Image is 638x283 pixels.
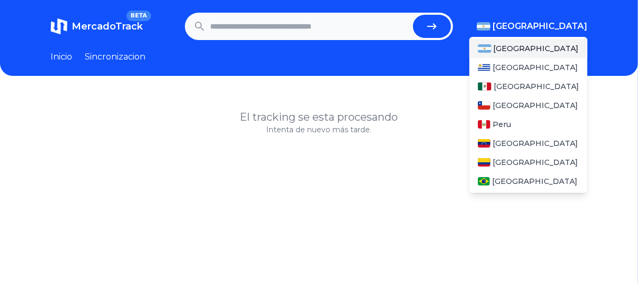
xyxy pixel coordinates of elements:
[493,62,578,73] span: [GEOGRAPHIC_DATA]
[469,172,587,191] a: Brasil[GEOGRAPHIC_DATA]
[51,51,72,63] a: Inicio
[85,51,145,63] a: Sincronizacion
[51,18,143,35] a: MercadoTrackBETA
[478,82,492,91] img: Mexico
[478,63,490,72] img: Uruguay
[478,44,492,53] img: Argentina
[469,58,587,77] a: Uruguay[GEOGRAPHIC_DATA]
[51,124,587,135] p: Intenta de nuevo más tarde.
[469,153,587,172] a: Colombia[GEOGRAPHIC_DATA]
[72,21,143,32] span: MercadoTrack
[51,110,587,124] h1: El tracking se esta procesando
[492,176,577,187] span: [GEOGRAPHIC_DATA]
[51,18,67,35] img: MercadoTrack
[126,11,151,21] span: BETA
[478,120,490,129] img: Peru
[469,134,587,153] a: Venezuela[GEOGRAPHIC_DATA]
[469,115,587,134] a: PeruPeru
[469,77,587,96] a: Mexico[GEOGRAPHIC_DATA]
[493,20,587,33] span: [GEOGRAPHIC_DATA]
[478,177,490,186] img: Brasil
[477,20,587,33] button: [GEOGRAPHIC_DATA]
[477,22,490,31] img: Argentina
[494,43,579,54] span: [GEOGRAPHIC_DATA]
[493,138,578,149] span: [GEOGRAPHIC_DATA]
[478,139,490,148] img: Venezuela
[493,119,511,130] span: Peru
[469,96,587,115] a: Chile[GEOGRAPHIC_DATA]
[478,101,490,110] img: Chile
[494,81,579,92] span: [GEOGRAPHIC_DATA]
[493,100,578,111] span: [GEOGRAPHIC_DATA]
[493,157,578,168] span: [GEOGRAPHIC_DATA]
[469,39,587,58] a: Argentina[GEOGRAPHIC_DATA]
[478,158,490,167] img: Colombia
